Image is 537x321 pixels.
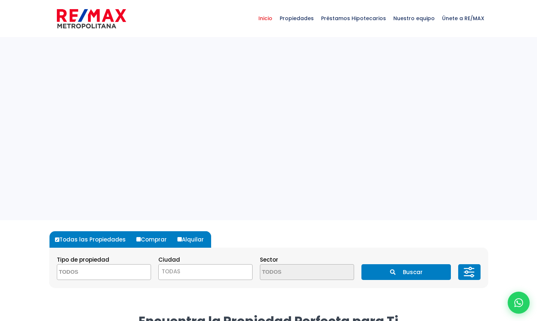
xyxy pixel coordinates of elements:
[260,265,331,280] textarea: Search
[159,266,252,277] span: TODAS
[158,264,253,280] span: TODAS
[276,7,317,29] span: Propiedades
[57,265,128,280] textarea: Search
[136,237,141,241] input: Comprar
[390,7,438,29] span: Nuestro equipo
[438,7,488,29] span: Únete a RE/MAX
[177,237,182,241] input: Alquilar
[317,7,390,29] span: Préstamos Hipotecarios
[57,256,109,263] span: Tipo de propiedad
[361,264,451,280] button: Buscar
[158,256,180,263] span: Ciudad
[176,231,211,248] label: Alquilar
[162,267,180,275] span: TODAS
[255,7,276,29] span: Inicio
[55,237,59,242] input: Todas las Propiedades
[57,8,126,30] img: remax-metropolitana-logo
[260,256,278,263] span: Sector
[135,231,174,248] label: Comprar
[53,231,133,248] label: Todas las Propiedades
